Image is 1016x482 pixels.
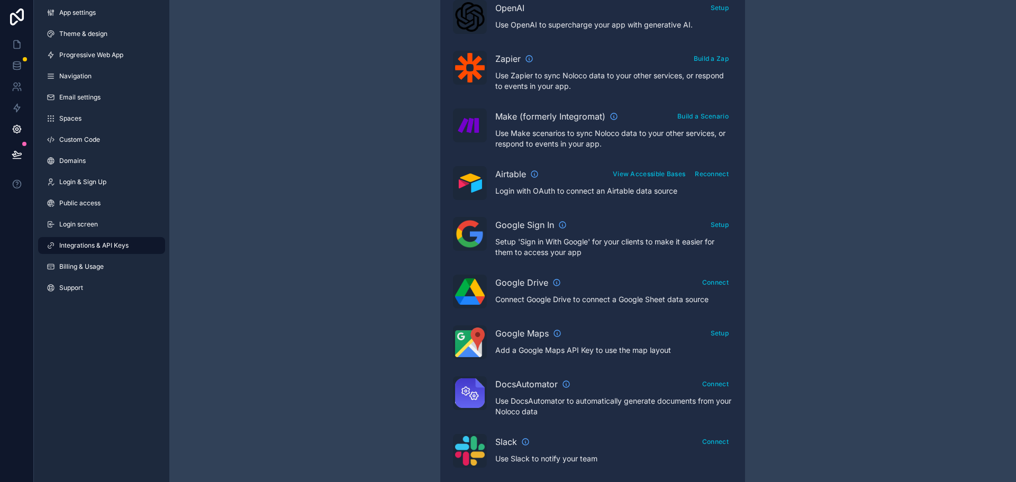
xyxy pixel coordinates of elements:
[707,219,733,229] a: Setup
[59,8,96,17] span: App settings
[38,216,165,233] a: Login screen
[455,111,485,140] img: Make (formerly Integromat)
[698,435,732,446] a: Connect
[38,25,165,42] a: Theme & design
[495,453,732,464] p: Use Slack to notify your team
[495,435,517,448] span: Slack
[38,152,165,169] a: Domains
[38,195,165,212] a: Public access
[38,68,165,85] a: Navigation
[455,328,485,357] img: Google Maps
[495,237,732,258] p: Setup 'Sign in With Google' for your clients to make it easier for them to access your app
[38,279,165,296] a: Support
[495,327,549,340] span: Google Maps
[38,237,165,254] a: Integrations & API Keys
[609,166,689,181] button: View Accessible Bases
[455,436,485,466] img: Slack
[59,157,86,165] span: Domains
[455,53,485,83] img: Zapier
[698,378,732,388] a: Connect
[698,376,732,392] button: Connect
[495,294,732,305] p: Connect Google Drive to connect a Google Sheet data source
[38,258,165,275] a: Billing & Usage
[707,325,733,341] button: Setup
[59,135,100,144] span: Custom Code
[690,52,732,63] a: Build a Zap
[38,131,165,148] a: Custom Code
[59,51,123,59] span: Progressive Web App
[707,2,733,12] a: Setup
[38,4,165,21] a: App settings
[59,72,92,80] span: Navigation
[495,186,732,196] p: Login with OAuth to connect an Airtable data source
[609,168,689,178] a: View Accessible Bases
[59,241,129,250] span: Integrations & API Keys
[698,275,732,290] button: Connect
[495,128,732,149] p: Use Make scenarios to sync Noloco data to your other services, or respond to events in your app.
[495,378,558,390] span: DocsAutomator
[698,434,732,449] button: Connect
[59,220,98,229] span: Login screen
[38,47,165,63] a: Progressive Web App
[495,396,732,417] p: Use DocsAutomator to automatically generate documents from your Noloco data
[495,70,732,92] p: Use Zapier to sync Noloco data to your other services, or respond to events in your app.
[674,108,732,124] button: Build a Scenario
[455,378,485,408] img: DocsAutomator
[691,166,732,181] button: Reconnect
[495,345,732,356] p: Add a Google Maps API Key to use the map layout
[59,114,81,123] span: Spaces
[59,284,83,292] span: Support
[38,174,165,190] a: Login & Sign Up
[495,52,521,65] span: Zapier
[455,278,485,305] img: Google Drive
[707,327,733,338] a: Setup
[495,276,548,289] span: Google Drive
[690,51,732,66] button: Build a Zap
[59,30,107,38] span: Theme & design
[495,2,524,14] span: OpenAI
[59,199,101,207] span: Public access
[59,178,106,186] span: Login & Sign Up
[59,262,104,271] span: Billing & Usage
[495,168,526,180] span: Airtable
[455,174,485,193] img: Airtable
[698,276,732,287] a: Connect
[38,110,165,127] a: Spaces
[674,110,732,121] a: Build a Scenario
[691,168,732,178] a: Reconnect
[707,217,733,232] button: Setup
[455,219,485,249] img: Google Sign In
[38,89,165,106] a: Email settings
[495,110,605,123] span: Make (formerly Integromat)
[495,219,554,231] span: Google Sign In
[59,93,101,102] span: Email settings
[455,2,485,32] img: OpenAI
[495,20,732,30] p: Use OpenAI to supercharge your app with generative AI.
